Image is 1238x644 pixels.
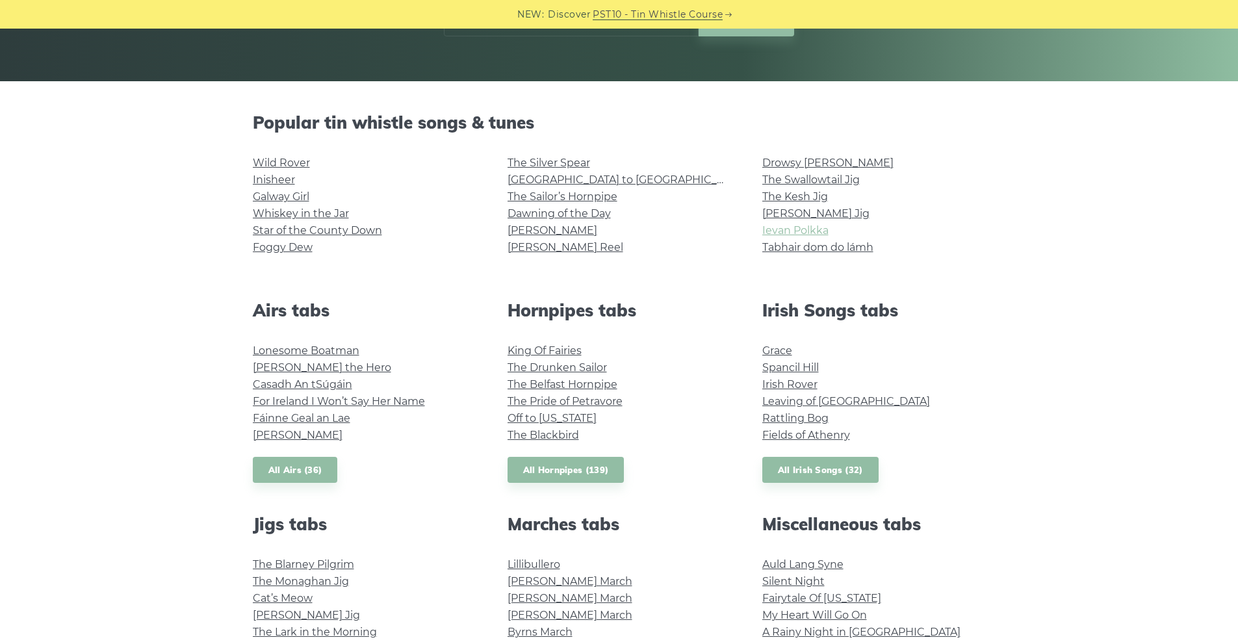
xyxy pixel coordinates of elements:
h2: Irish Songs tabs [762,300,986,320]
h2: Marches tabs [508,514,731,534]
a: Dawning of the Day [508,207,611,220]
span: Discover [548,7,591,22]
a: [PERSON_NAME] [508,224,597,237]
a: Irish Rover [762,378,818,391]
a: [PERSON_NAME] March [508,575,632,587]
a: Byrns March [508,626,573,638]
a: [PERSON_NAME] Jig [253,609,360,621]
a: Drowsy [PERSON_NAME] [762,157,894,169]
a: All Irish Songs (32) [762,457,879,483]
h2: Popular tin whistle songs & tunes [253,112,986,133]
a: [PERSON_NAME] Jig [762,207,870,220]
a: [GEOGRAPHIC_DATA] to [GEOGRAPHIC_DATA] [508,174,747,186]
a: Cat’s Meow [253,592,313,604]
a: Star of the County Down [253,224,382,237]
a: [PERSON_NAME] [253,429,342,441]
a: The Sailor’s Hornpipe [508,190,617,203]
a: Galway Girl [253,190,309,203]
a: The Belfast Hornpipe [508,378,617,391]
h2: Jigs tabs [253,514,476,534]
a: The Pride of Petravore [508,395,623,407]
a: King Of Fairies [508,344,582,357]
a: Spancil Hill [762,361,819,374]
h2: Hornpipes tabs [508,300,731,320]
a: The Lark in the Morning [253,626,377,638]
a: The Monaghan Jig [253,575,349,587]
a: The Swallowtail Jig [762,174,860,186]
a: All Airs (36) [253,457,338,483]
a: [PERSON_NAME] March [508,609,632,621]
a: A Rainy Night in [GEOGRAPHIC_DATA] [762,626,961,638]
a: The Blarney Pilgrim [253,558,354,571]
h2: Airs tabs [253,300,476,320]
h2: Miscellaneous tabs [762,514,986,534]
a: Lillibullero [508,558,560,571]
a: Silent Night [762,575,825,587]
a: Wild Rover [253,157,310,169]
a: Fields of Athenry [762,429,850,441]
a: Leaving of [GEOGRAPHIC_DATA] [762,395,930,407]
a: Rattling Bog [762,412,829,424]
a: The Drunken Sailor [508,361,607,374]
a: Fáinne Geal an Lae [253,412,350,424]
a: [PERSON_NAME] Reel [508,241,623,253]
a: Off to [US_STATE] [508,412,597,424]
a: Lonesome Boatman [253,344,359,357]
a: The Silver Spear [508,157,590,169]
a: Casadh An tSúgáin [253,378,352,391]
a: [PERSON_NAME] March [508,592,632,604]
a: Foggy Dew [253,241,313,253]
a: Grace [762,344,792,357]
a: Whiskey in the Jar [253,207,349,220]
a: Fairytale Of [US_STATE] [762,592,881,604]
a: The Kesh Jig [762,190,828,203]
a: My Heart Will Go On [762,609,867,621]
a: PST10 - Tin Whistle Course [593,7,723,22]
a: For Ireland I Won’t Say Her Name [253,395,425,407]
a: Auld Lang Syne [762,558,844,571]
a: The Blackbird [508,429,579,441]
a: All Hornpipes (139) [508,457,625,483]
a: Ievan Polkka [762,224,829,237]
a: [PERSON_NAME] the Hero [253,361,391,374]
a: Tabhair dom do lámh [762,241,873,253]
a: Inisheer [253,174,295,186]
span: NEW: [517,7,544,22]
